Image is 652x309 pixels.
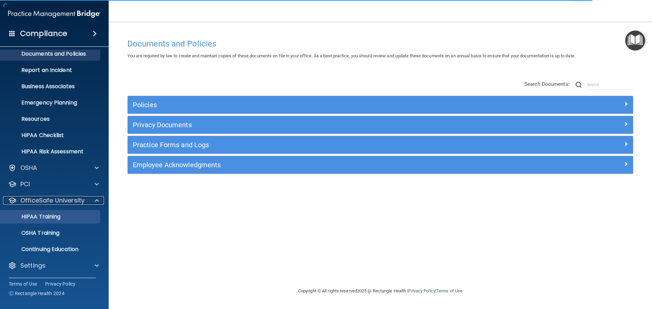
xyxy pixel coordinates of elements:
[8,196,99,205] a: OfficeSafe University
[45,281,76,287] a: Privacy Policy
[4,246,97,253] p: Continuing Education
[4,116,97,122] p: Resources
[133,159,628,170] a: Employee Acknowledgments
[4,213,60,220] p: HIPAA Training
[8,7,101,21] img: PMB logo
[576,82,582,88] img: ic-search.3b580494.png
[4,99,97,106] p: Emergency Planning
[133,139,628,150] a: Practice Forms and Logs
[133,121,502,129] h5: Privacy Documents
[20,196,85,205] p: OfficeSafe University
[587,80,633,90] input: Search
[9,290,65,297] span: Ⓒ Rectangle Health 2024
[436,288,463,293] a: Terms of Use
[524,81,569,87] span: Search Documents:
[408,288,435,293] a: Privacy Policy
[4,67,97,74] p: Report an Incident
[4,51,97,57] p: Documents and Policies
[9,281,37,287] a: Terms of Use
[133,119,628,130] a: Privacy Documents
[4,132,97,139] p: HIPAA Checklist
[8,164,99,172] a: OSHA
[133,99,628,110] a: Policies
[20,29,67,38] h4: Compliance
[20,164,37,172] p: OSHA
[133,101,502,109] h5: Policies
[133,161,502,169] h5: Employee Acknowledgments
[8,180,99,188] a: PCI
[133,141,502,149] h5: Practice Forms and Logs
[4,83,97,90] p: Business Associates
[127,39,633,48] h4: Documents and Policies
[8,262,99,270] a: Settings
[625,31,645,51] button: Open Resource Center
[20,262,46,270] p: Settings
[256,280,504,302] div: Copyright © All rights reserved 2025 @ Rectangle Health | |
[20,180,30,188] p: PCI
[127,53,575,58] span: You are required by law to create and maintain copies of these documents on file in your office. ...
[4,230,59,236] p: OSHA Training
[4,148,97,155] p: HIPAA Risk Assessment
